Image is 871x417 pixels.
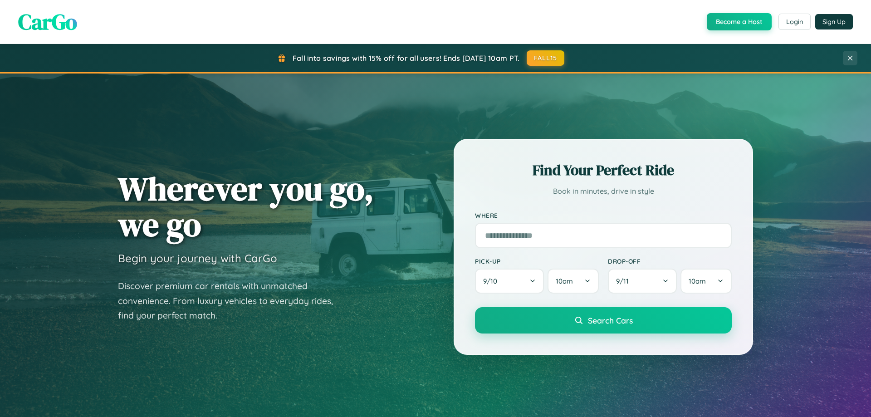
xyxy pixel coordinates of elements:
[475,257,599,265] label: Pick-up
[689,277,706,285] span: 10am
[680,269,732,294] button: 10am
[608,269,677,294] button: 9/11
[475,185,732,198] p: Book in minutes, drive in style
[475,269,544,294] button: 9/10
[707,13,772,30] button: Become a Host
[118,251,277,265] h3: Begin your journey with CarGo
[293,54,520,63] span: Fall into savings with 15% off for all users! Ends [DATE] 10am PT.
[778,14,811,30] button: Login
[527,50,565,66] button: FALL15
[483,277,502,285] span: 9 / 10
[475,211,732,219] label: Where
[556,277,573,285] span: 10am
[118,171,374,242] h1: Wherever you go, we go
[608,257,732,265] label: Drop-off
[616,277,633,285] span: 9 / 11
[475,160,732,180] h2: Find Your Perfect Ride
[588,315,633,325] span: Search Cars
[18,7,77,37] span: CarGo
[475,307,732,334] button: Search Cars
[118,279,345,323] p: Discover premium car rentals with unmatched convenience. From luxury vehicles to everyday rides, ...
[815,14,853,29] button: Sign Up
[548,269,599,294] button: 10am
